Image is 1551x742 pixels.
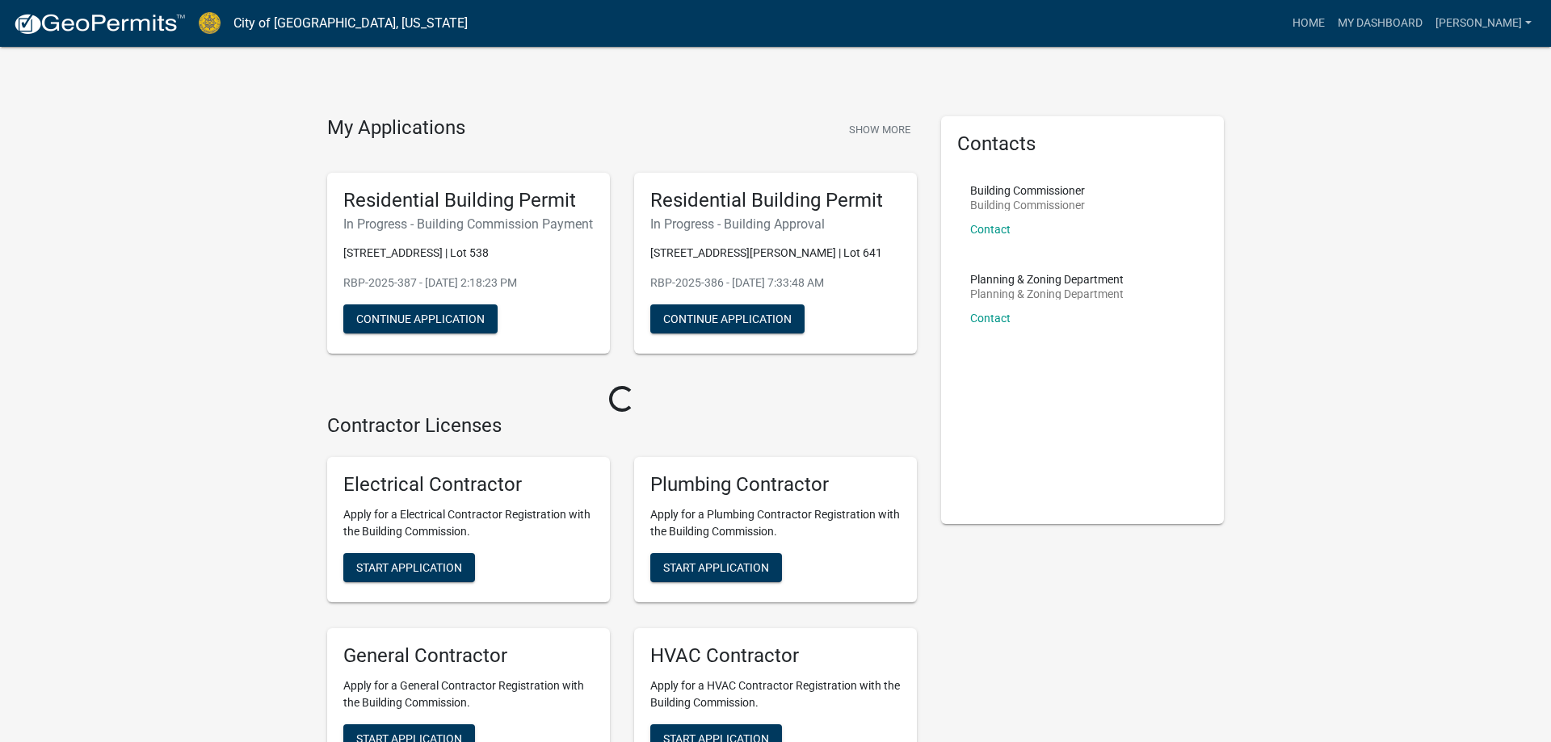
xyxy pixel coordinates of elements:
[343,677,594,711] p: Apply for a General Contractor Registration with the Building Commission.
[343,473,594,497] h5: Electrical Contractor
[650,304,805,333] button: Continue Application
[970,199,1085,211] p: Building Commissioner
[1429,8,1538,39] a: [PERSON_NAME]
[843,116,917,143] button: Show More
[650,473,901,497] h5: Plumbing Contractor
[650,275,901,291] p: RBP-2025-386 - [DATE] 7:33:48 AM
[650,677,901,711] p: Apply for a HVAC Contractor Registration with the Building Commission.
[970,185,1085,196] p: Building Commissioner
[343,304,498,333] button: Continue Application
[343,553,475,582] button: Start Application
[199,12,221,34] img: City of Jeffersonville, Indiana
[650,644,901,668] h5: HVAC Contractor
[343,644,594,668] h5: General Contractor
[650,245,901,262] p: [STREET_ADDRESS][PERSON_NAME] | Lot 641
[356,561,462,574] span: Start Application
[1286,8,1331,39] a: Home
[970,288,1124,300] p: Planning & Zoning Department
[663,561,769,574] span: Start Application
[327,414,917,438] h4: Contractor Licenses
[343,245,594,262] p: [STREET_ADDRESS] | Lot 538
[970,274,1124,285] p: Planning & Zoning Department
[327,116,465,140] h4: My Applications
[650,553,782,582] button: Start Application
[970,312,1011,325] a: Contact
[343,506,594,540] p: Apply for a Electrical Contractor Registration with the Building Commission.
[343,216,594,232] h6: In Progress - Building Commission Payment
[650,189,901,212] h5: Residential Building Permit
[343,275,594,291] p: RBP-2025-387 - [DATE] 2:18:23 PM
[233,10,468,37] a: City of [GEOGRAPHIC_DATA], [US_STATE]
[650,216,901,232] h6: In Progress - Building Approval
[1331,8,1429,39] a: My Dashboard
[957,132,1208,156] h5: Contacts
[970,223,1011,236] a: Contact
[650,506,901,540] p: Apply for a Plumbing Contractor Registration with the Building Commission.
[343,189,594,212] h5: Residential Building Permit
